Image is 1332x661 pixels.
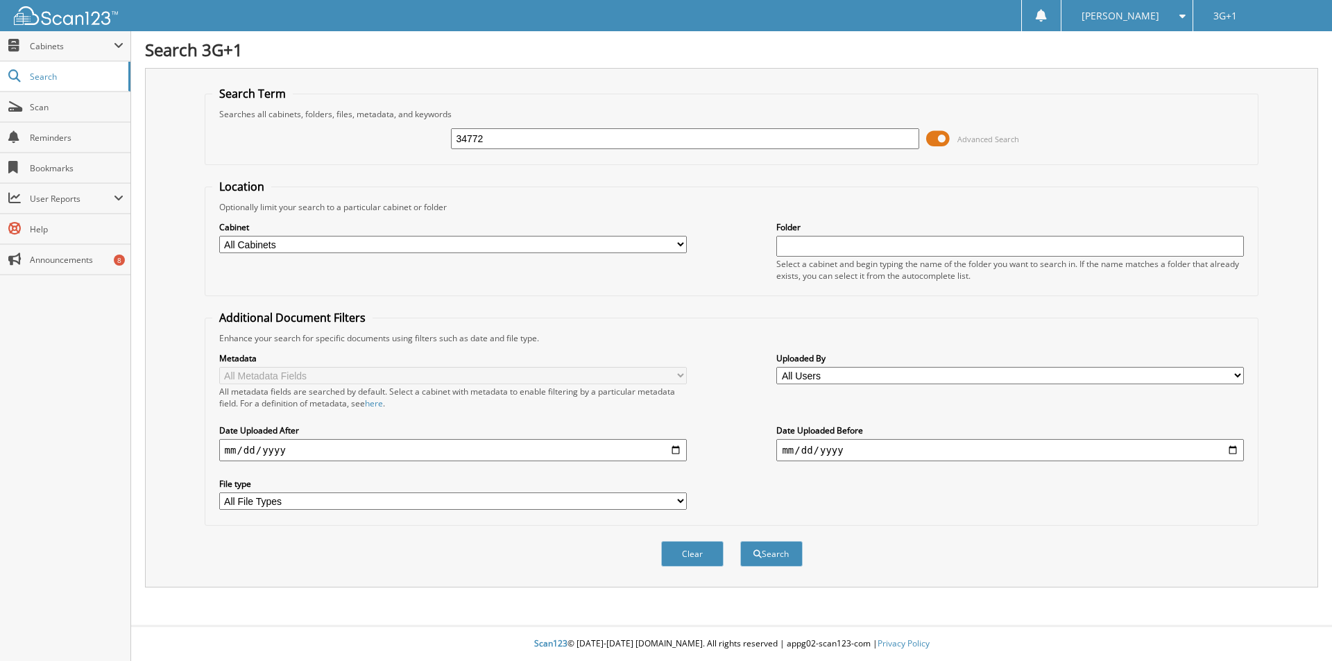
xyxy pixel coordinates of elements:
[1213,12,1237,20] span: 3G+1
[212,108,1252,120] div: Searches all cabinets, folders, files, metadata, and keywords
[30,101,123,113] span: Scan
[365,397,383,409] a: here
[30,40,114,52] span: Cabinets
[30,132,123,144] span: Reminders
[776,352,1244,364] label: Uploaded By
[14,6,118,25] img: scan123-logo-white.svg
[30,71,121,83] span: Search
[212,201,1252,213] div: Optionally limit your search to a particular cabinet or folder
[534,637,567,649] span: Scan123
[776,424,1244,436] label: Date Uploaded Before
[219,221,687,233] label: Cabinet
[219,424,687,436] label: Date Uploaded After
[776,439,1244,461] input: end
[661,541,724,567] button: Clear
[30,254,123,266] span: Announcements
[740,541,803,567] button: Search
[957,134,1019,144] span: Advanced Search
[145,38,1318,61] h1: Search 3G+1
[212,179,271,194] legend: Location
[878,637,930,649] a: Privacy Policy
[212,310,373,325] legend: Additional Document Filters
[131,627,1332,661] div: © [DATE]-[DATE] [DOMAIN_NAME]. All rights reserved | appg02-scan123-com |
[212,86,293,101] legend: Search Term
[219,386,687,409] div: All metadata fields are searched by default. Select a cabinet with metadata to enable filtering b...
[30,193,114,205] span: User Reports
[219,352,687,364] label: Metadata
[1082,12,1159,20] span: [PERSON_NAME]
[776,221,1244,233] label: Folder
[30,162,123,174] span: Bookmarks
[219,439,687,461] input: start
[219,478,687,490] label: File type
[212,332,1252,344] div: Enhance your search for specific documents using filters such as date and file type.
[114,255,125,266] div: 8
[30,223,123,235] span: Help
[776,258,1244,282] div: Select a cabinet and begin typing the name of the folder you want to search in. If the name match...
